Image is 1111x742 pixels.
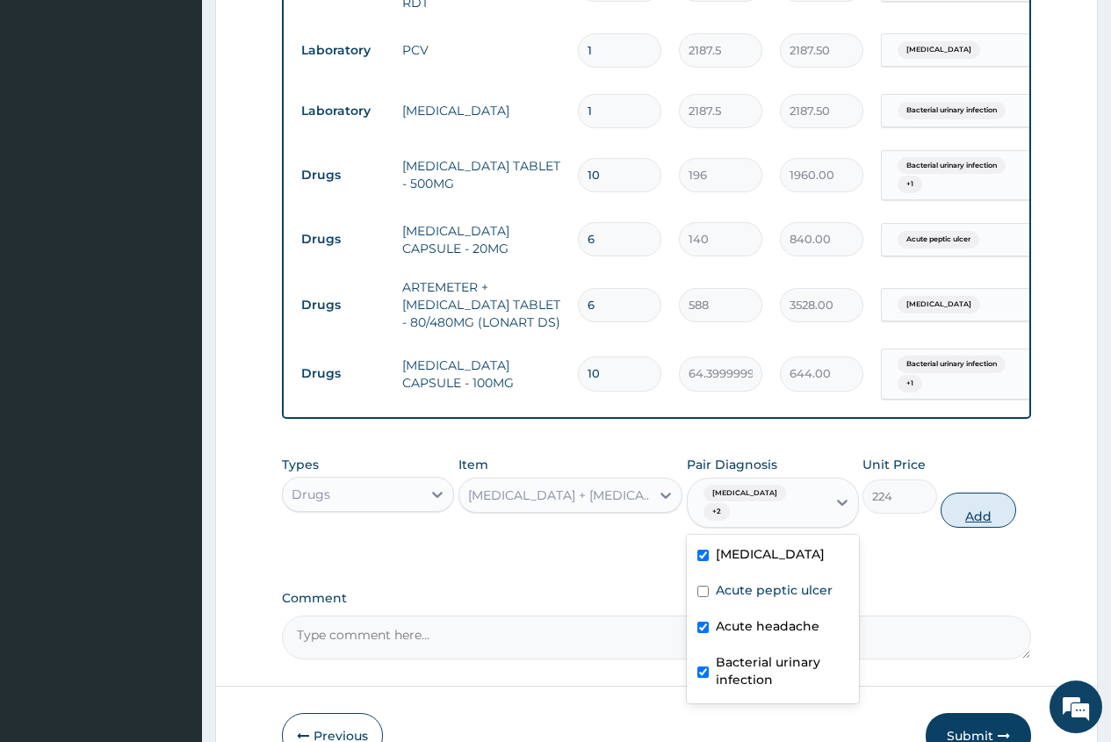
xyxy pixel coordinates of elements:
label: Types [282,457,319,472]
div: [MEDICAL_DATA] + [MEDICAL_DATA] - 500MG/30MG(COCODAMOL) [468,486,653,504]
span: [MEDICAL_DATA] [898,296,980,313]
td: Laboratory [292,34,393,67]
label: Bacterial urinary infection [716,653,848,688]
span: [MEDICAL_DATA] [703,485,786,502]
td: Drugs [292,159,393,191]
td: Drugs [292,357,393,390]
span: Bacterial urinary infection [898,102,1006,119]
div: Minimize live chat window [288,9,330,51]
td: [MEDICAL_DATA] CAPSULE - 20MG [393,213,569,266]
span: + 1 [898,176,922,193]
span: [MEDICAL_DATA] [898,41,980,59]
td: [MEDICAL_DATA] [393,93,569,128]
span: Bacterial urinary infection [898,157,1006,175]
label: Unit Price [862,456,926,473]
img: d_794563401_company_1708531726252_794563401 [32,88,71,132]
label: Pair Diagnosis [687,456,777,473]
td: [MEDICAL_DATA] CAPSULE - 100MG [393,348,569,400]
span: Bacterial urinary infection [898,356,1006,373]
span: + 1 [898,375,922,393]
span: Acute peptic ulcer [898,231,979,249]
div: Drugs [292,486,330,503]
label: Acute headache [716,617,819,635]
td: [MEDICAL_DATA] TABLET - 500MG [393,148,569,201]
td: Drugs [292,289,393,321]
td: Drugs [292,223,393,256]
div: Chat with us now [91,98,295,121]
label: [MEDICAL_DATA] [716,545,825,563]
label: Item [458,456,488,473]
label: Acute peptic ulcer [716,581,833,599]
td: PCV [393,32,569,68]
td: Laboratory [292,95,393,127]
label: Comment [282,591,1031,606]
textarea: Type your message and hit 'Enter' [9,479,335,541]
span: We're online! [102,221,242,399]
button: Add [941,493,1015,528]
span: + 2 [703,503,730,521]
td: ARTEMETER + [MEDICAL_DATA] TABLET - 80/480MG (LONART DS) [393,270,569,340]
